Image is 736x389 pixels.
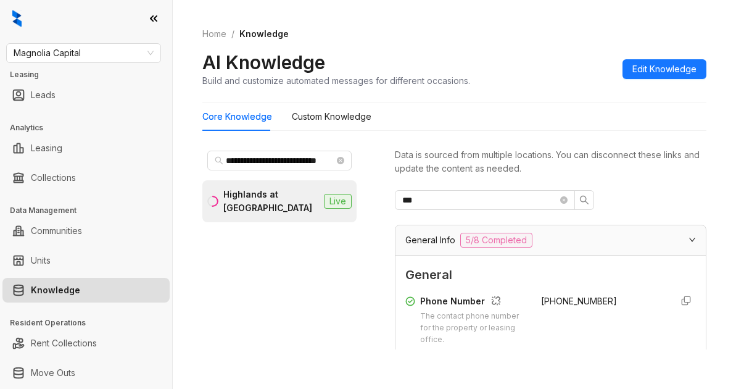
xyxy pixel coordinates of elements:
[337,157,344,164] span: close-circle
[31,248,51,273] a: Units
[420,295,526,311] div: Phone Number
[202,74,470,87] div: Build and customize automated messages for different occasions.
[200,27,229,41] a: Home
[2,219,170,243] li: Communities
[31,278,80,303] a: Knowledge
[395,148,706,175] div: Data is sourced from multiple locations. You can disconnect these links and update the content as...
[460,233,532,248] span: 5/8 Completed
[2,278,170,303] li: Knowledge
[579,195,589,205] span: search
[10,317,172,328] h3: Resident Operations
[632,62,697,76] span: Edit Knowledge
[231,27,234,41] li: /
[292,110,371,123] div: Custom Knowledge
[2,83,170,107] li: Leads
[14,44,154,62] span: Magnolia Capital
[31,165,76,190] a: Collections
[31,219,82,243] a: Communities
[324,194,352,209] span: Live
[10,205,172,216] h3: Data Management
[31,83,56,107] a: Leads
[560,196,568,204] span: close-circle
[202,110,272,123] div: Core Knowledge
[688,236,696,243] span: expanded
[223,188,319,215] div: Highlands at [GEOGRAPHIC_DATA]
[2,165,170,190] li: Collections
[541,296,617,306] span: [PHONE_NUMBER]
[2,331,170,356] li: Rent Collections
[2,361,170,385] li: Move Outs
[31,136,62,161] a: Leasing
[405,266,696,285] span: General
[202,51,325,74] h2: AI Knowledge
[2,248,170,273] li: Units
[2,136,170,161] li: Leasing
[405,233,455,247] span: General Info
[10,122,172,133] h3: Analytics
[395,225,706,255] div: General Info5/8 Completed
[239,28,289,39] span: Knowledge
[31,331,97,356] a: Rent Collections
[215,156,223,165] span: search
[12,10,22,27] img: logo
[31,361,75,385] a: Move Outs
[10,69,172,80] h3: Leasing
[622,59,706,79] button: Edit Knowledge
[420,311,526,346] div: The contact phone number for the property or leasing office.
